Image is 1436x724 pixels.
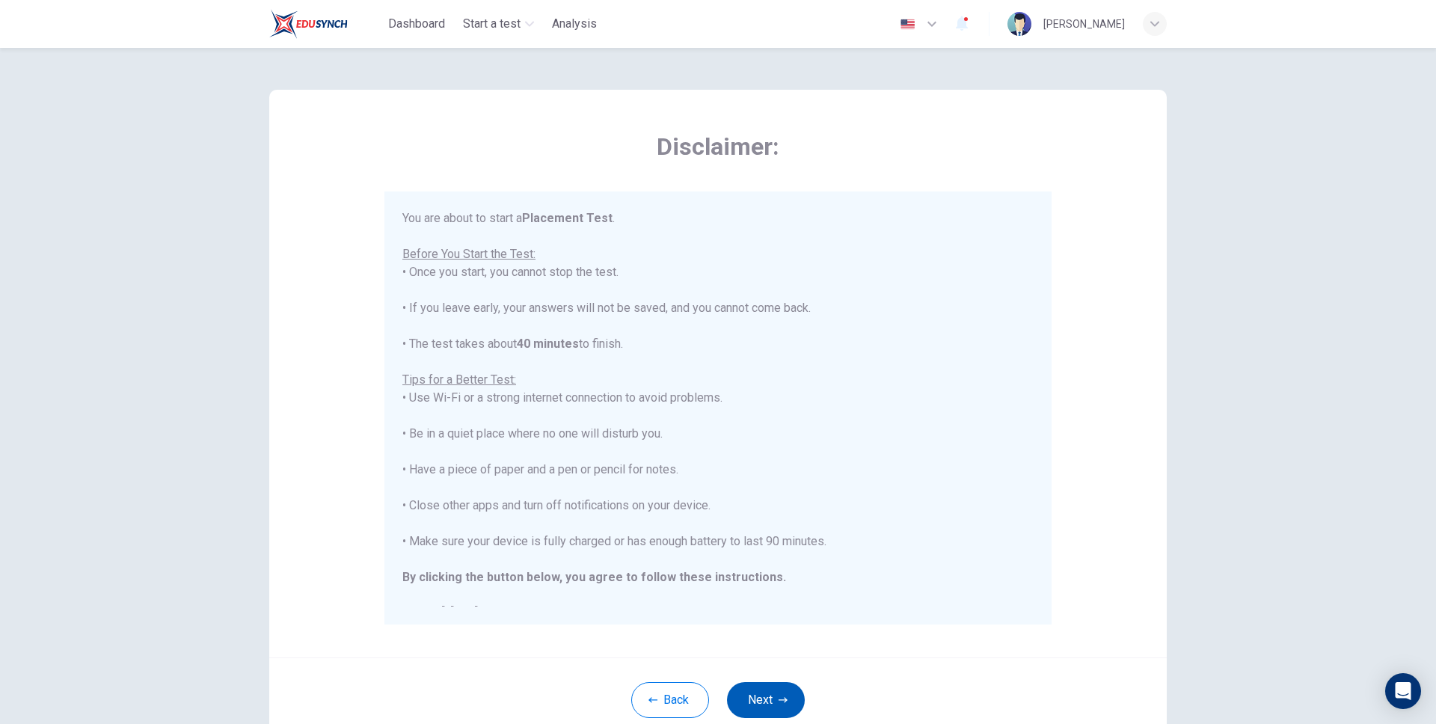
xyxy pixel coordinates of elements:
[382,10,451,37] button: Dashboard
[1385,673,1421,709] div: Open Intercom Messenger
[898,19,917,30] img: en
[402,209,1034,622] div: You are about to start a . • Once you start, you cannot stop the test. • If you leave early, your...
[384,132,1052,162] span: Disclaimer:
[402,372,516,387] u: Tips for a Better Test:
[269,9,348,39] img: EduSynch logo
[463,15,521,33] span: Start a test
[552,15,597,33] span: Analysis
[546,10,603,37] button: Analysis
[631,682,709,718] button: Back
[517,337,579,351] b: 40 minutes
[457,10,540,37] button: Start a test
[402,604,1034,622] h2: Good luck!
[727,682,805,718] button: Next
[522,211,613,225] b: Placement Test
[402,570,786,584] b: By clicking the button below, you agree to follow these instructions.
[1007,12,1031,36] img: Profile picture
[269,9,382,39] a: EduSynch logo
[402,247,536,261] u: Before You Start the Test:
[388,15,445,33] span: Dashboard
[1043,15,1125,33] div: [PERSON_NAME]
